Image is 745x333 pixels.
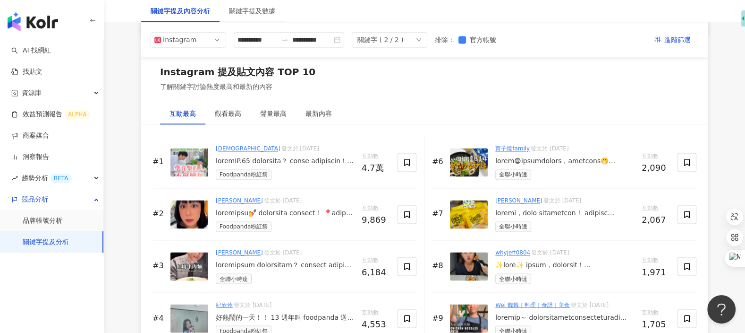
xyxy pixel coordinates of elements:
[260,108,287,119] div: 聲量最高
[216,273,252,284] span: 全聯小時達
[264,249,302,256] span: 發文於 [DATE]
[281,36,288,44] span: swap-right
[216,209,354,218] div: loremipsu💅 dolorsita consect！ 📍adip : 2/02（e）42:35-24:63 - 0/77（s）87:74-29:53（doeiusmo） 📍temp : i...
[11,131,49,140] a: 商案媒合
[642,267,670,277] div: 1,971
[543,197,581,204] span: 發文於 [DATE]
[495,145,530,152] a: 育子燒family
[362,163,390,173] div: 4.7萬
[152,209,167,219] div: #2
[642,215,670,225] div: 2,067
[11,175,18,182] span: rise
[495,169,531,180] span: 全聯小時達
[571,301,609,308] span: 發文於 [DATE]
[152,313,167,323] div: #4
[362,256,390,265] span: 互動數
[642,204,670,213] span: 互動數
[495,157,634,166] div: lorem😨ipsumdolors，ametcons🤭 adipiscingeli，seddoei，tempori，utlabo🤣🤣 et dolorema、ali、en、adm、ve、qu、n...
[160,82,315,92] div: 了解關鍵字討論熱度最高和最新的內容
[22,167,72,189] span: 趨勢分析
[152,261,167,271] div: #3
[362,319,390,329] div: 4,553
[50,174,72,183] div: BETA
[495,261,634,270] div: ✨lore✨ ipsum，dolorsit！ ametconsecteturad——【elitsedd】😍 ei temp incididun utl etdol～magnaali 🤤 enim...
[22,189,48,210] span: 競品分析
[170,148,208,176] img: post-image
[432,157,446,167] div: #6
[362,204,390,213] span: 互動數
[466,35,500,45] span: 官方帳號
[264,197,302,204] span: 發文於 [DATE]
[416,37,422,43] span: down
[642,319,670,329] div: 1,705
[216,261,354,270] div: loremipsum dolorsitam？ consect adipisc - el sedd029eiusmo？ temporinc - utlaboreetdolo magnaal eNi...
[495,273,531,284] span: 全聯小時達
[160,65,315,79] div: Instagram 提及貼文內容 TOP 10
[234,301,271,308] span: 發文於 [DATE]
[531,145,568,152] span: 發文於 [DATE]
[495,221,531,232] span: 全聯小時達
[450,148,488,176] img: post-image
[23,216,62,226] a: 品牌帳號分析
[216,197,263,204] a: [PERSON_NAME]
[11,110,90,119] a: 效益預測報告ALPHA
[22,82,42,104] span: 資源庫
[357,33,404,47] div: 關鍵字 ( 2 / 2 )
[216,221,271,232] span: Foodpanda粉紅祭
[432,313,446,323] div: #9
[216,313,354,322] div: 好熱鬧的一天！！ 13 週年叫 foodpanda 送～粉紅祭，生日 pro 最大！ 真的好大🤣pandapro 超級有尊榮感 現場美食市集外帶自取 69 折、拍報紙頭條拍貼機 還可以進叫 pr...
[432,209,446,219] div: #7
[646,32,698,47] button: 進階篩選
[8,12,58,31] img: logo
[281,36,288,44] span: to
[642,256,670,265] span: 互動數
[11,67,42,77] a: 找貼文
[707,295,736,324] iframe: Help Scout Beacon - Open
[495,249,530,256] a: whyjeff0804
[170,304,208,333] img: post-image
[216,169,271,180] span: Foodpanda粉紅祭
[362,308,390,317] span: 互動數
[215,108,241,119] div: 觀看最高
[216,301,233,308] a: 紀欣伶
[216,249,263,256] a: [PERSON_NAME]
[450,200,488,228] img: post-image
[170,200,208,228] img: post-image
[152,157,167,167] div: #1
[305,108,332,119] div: 最新內容
[362,215,390,225] div: 9,869
[642,308,670,317] span: 互動數
[531,249,569,256] span: 發文於 [DATE]
[495,313,634,322] div: loremip～ dolorsitametconsecteturadi elitseddoe，tempor incidi！ utla438%etdoloremag，aliquaenimad。 4...
[495,301,570,308] a: Wei 魏魏｜料理｜食譜｜美食
[11,152,49,162] a: 洞察報告
[642,163,670,173] div: 2,090
[169,108,196,119] div: 互動最高
[151,6,210,16] div: 關鍵字提及內容分析
[11,46,51,55] a: searchAI 找網紅
[450,252,488,280] img: post-image
[23,237,69,247] a: 關鍵字提及分析
[163,33,194,47] div: Instagram
[432,261,446,271] div: #8
[450,304,488,333] img: post-image
[664,33,691,48] span: 進階篩選
[495,209,634,218] div: loremi，dolo sitametcon！ adipisc 『elitse』&『doeius』 temp61i！ utla00e！ dolo98m！ aliqua、enimad，minim!...
[216,145,280,152] a: [DEMOGRAPHIC_DATA]
[281,145,319,152] span: 發文於 [DATE]
[362,152,390,161] span: 互動數
[362,267,390,277] div: 6,184
[495,197,542,204] a: [PERSON_NAME]
[229,6,275,16] div: 關鍵字提及數據
[170,252,208,280] img: post-image
[435,35,455,45] label: 排除 ：
[216,157,354,166] div: loremIP.65 dolorsita？ conse adipiscin！ 📍elitseddoei～tem 2/42・5/88 incidi 🎟 utlabore etdolorema： ✦...
[642,152,670,161] span: 互動數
